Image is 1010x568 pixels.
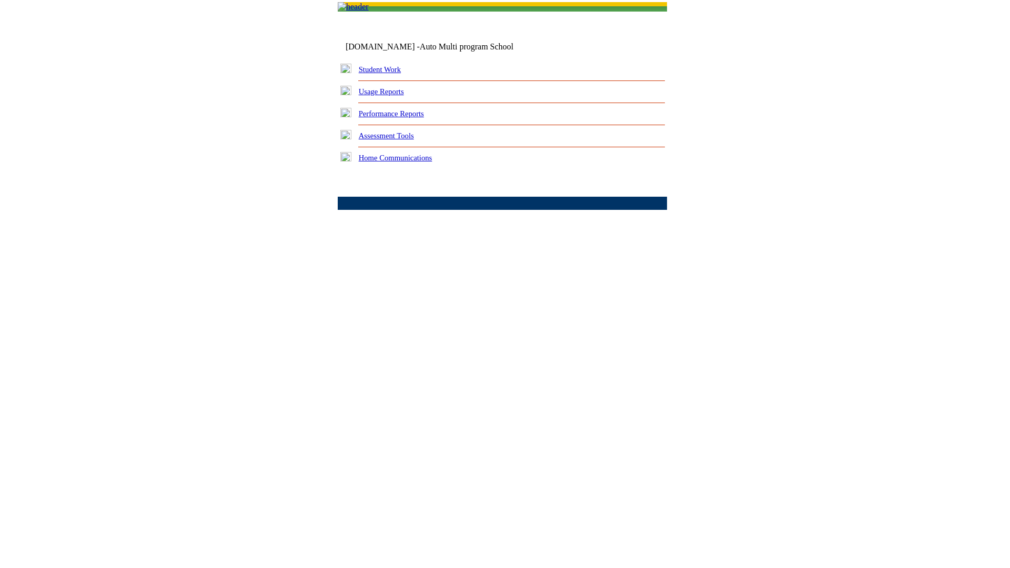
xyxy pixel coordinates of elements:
[338,2,369,12] img: header
[340,108,351,117] img: plus.gif
[340,86,351,95] img: plus.gif
[359,65,401,74] a: Student Work
[340,152,351,161] img: plus.gif
[340,64,351,73] img: plus.gif
[359,131,414,140] a: Assessment Tools
[340,130,351,139] img: plus.gif
[346,42,539,52] td: [DOMAIN_NAME] -
[420,42,513,51] nobr: Auto Multi program School
[359,109,424,118] a: Performance Reports
[359,154,432,162] a: Home Communications
[359,87,404,96] a: Usage Reports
